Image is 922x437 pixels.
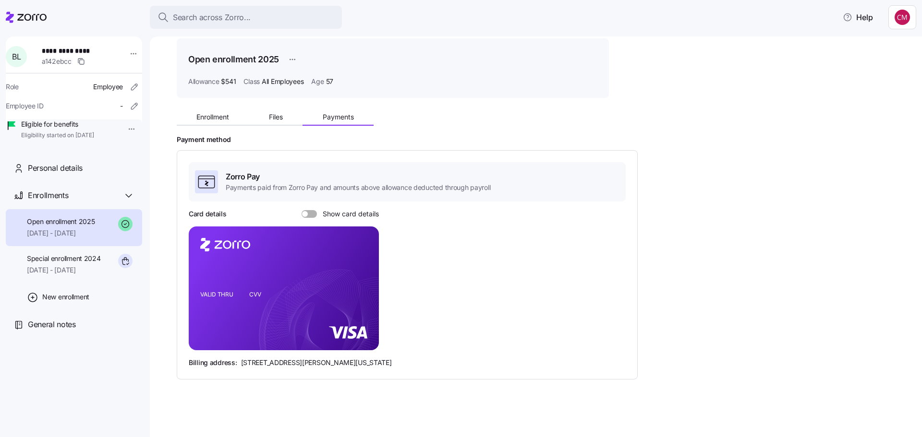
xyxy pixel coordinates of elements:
span: Enrollments [28,189,68,201]
span: Help [843,12,873,23]
span: Show card details [317,210,379,218]
span: Eligibility started on [DATE] [21,131,94,140]
span: Age [311,77,324,86]
span: $541 [221,77,236,86]
span: Special enrollment 2024 [27,254,101,263]
span: Billing address: [189,358,237,367]
span: Personal details [28,162,83,174]
span: Eligible for benefits [21,119,94,129]
span: Class [243,77,260,86]
h3: Card details [189,209,227,219]
span: B L [12,53,21,60]
span: Zorro Pay [226,171,490,183]
span: Employee ID [6,101,44,111]
span: [DATE] - [DATE] [27,228,95,238]
span: All Employees [262,77,303,86]
span: - [120,101,123,111]
span: 57 [326,77,333,86]
span: General notes [28,319,76,331]
button: Help [835,8,881,27]
span: New enrollment [42,292,89,302]
span: [DATE] - [DATE] [27,265,101,275]
span: Open enrollment 2025 [27,217,95,226]
span: Search across Zorro... [173,12,251,24]
span: Role [6,82,19,92]
span: Payments paid from Zorro Pay and amounts above allowance deducted through payroll [226,183,490,192]
span: a142ebcc [42,57,72,66]
tspan: CVV [249,291,261,298]
h1: Open enrollment 2025 [188,53,279,65]
img: c76f7742dad050c3772ef460a101715e [895,10,910,25]
span: Enrollment [196,114,229,120]
span: [STREET_ADDRESS][PERSON_NAME][US_STATE] [241,358,392,367]
span: Allowance [188,77,219,86]
tspan: VALID THRU [200,291,233,298]
span: Files [269,114,283,120]
h2: Payment method [177,135,909,144]
span: Payments [323,114,354,120]
span: Employee [93,82,123,92]
button: Search across Zorro... [150,6,342,29]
